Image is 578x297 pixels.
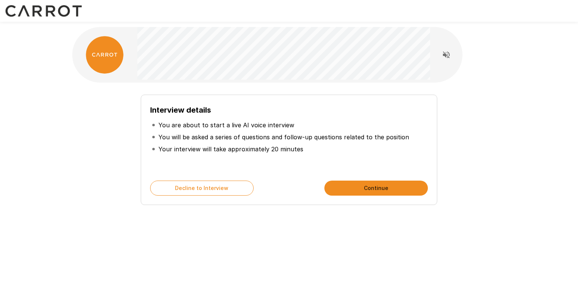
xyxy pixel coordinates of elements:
button: Read questions aloud [439,47,454,62]
button: Decline to Interview [150,181,254,196]
p: Your interview will take approximately 20 minutes [158,145,303,154]
p: You will be asked a series of questions and follow-up questions related to the position [158,133,409,142]
p: You are about to start a live AI voice interview [158,121,294,130]
button: Continue [324,181,428,196]
img: carrot_logo.png [86,36,123,74]
b: Interview details [150,106,211,115]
